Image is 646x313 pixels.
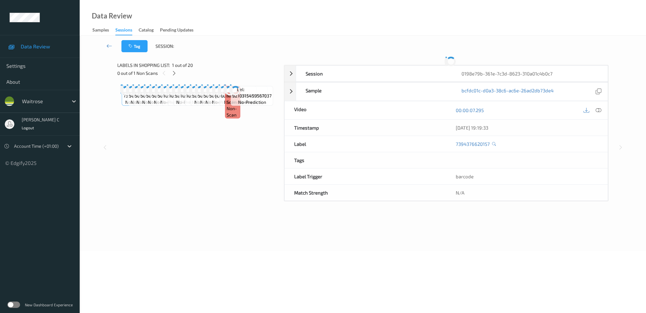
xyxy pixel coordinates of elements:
div: Label [285,136,446,152]
div: Session0198e79b-361e-7c3d-8623-310a01c4b0c7 [284,65,608,82]
span: no-prediction [238,99,266,105]
a: bcfdc01c-d0a3-38c6-ac6e-26ad2db73de4 [461,87,554,96]
span: Labels in shopping list: [117,62,170,68]
button: Tag [121,40,148,52]
span: no-prediction [131,99,159,105]
span: no-prediction [200,99,228,105]
div: 0198e79b-361e-7c3d-8623-310a01c4b0c7 [452,66,608,82]
div: Timestamp [285,120,446,136]
span: no-prediction [154,99,182,105]
span: no-prediction [142,99,170,105]
span: non-scan [227,105,239,118]
span: no-prediction [194,99,222,105]
div: barcode [446,168,608,184]
div: Pending Updates [160,27,193,35]
span: no-prediction [176,99,204,105]
div: Tags [285,152,446,168]
span: Session: [156,43,174,49]
div: [DATE] 19:19:33 [456,124,598,131]
a: Catalog [139,26,160,35]
div: Session [296,66,452,82]
span: no-prediction [212,99,240,105]
div: Sessions [115,27,132,35]
div: Data Review [92,13,132,19]
a: 7394376620157 [456,141,490,147]
div: Label Trigger [285,168,446,184]
a: Sessions [115,26,139,35]
span: Label: Non-Scan [227,86,239,105]
span: no-prediction [125,99,153,105]
div: 0 out of 1 Non Scans [117,69,279,77]
div: Catalog [139,27,154,35]
span: no-prediction [206,99,234,105]
span: no-prediction [160,99,188,105]
a: Pending Updates [160,26,200,35]
div: Match Strength [285,185,446,201]
div: N/A [446,185,608,201]
span: no-prediction [224,99,252,105]
span: no-prediction [148,99,176,105]
a: Samples [92,26,115,35]
div: Sample [296,82,452,101]
span: no-prediction [136,99,164,105]
div: Samplebcfdc01c-d0a3-38c6-ac6e-26ad2db73de4 [284,82,608,101]
span: Label: 9210315459567037 [232,86,272,99]
div: Samples [92,27,109,35]
span: 1 out of 20 [172,62,193,68]
a: 00:00:07.295 [456,107,484,113]
div: Video [285,101,446,119]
